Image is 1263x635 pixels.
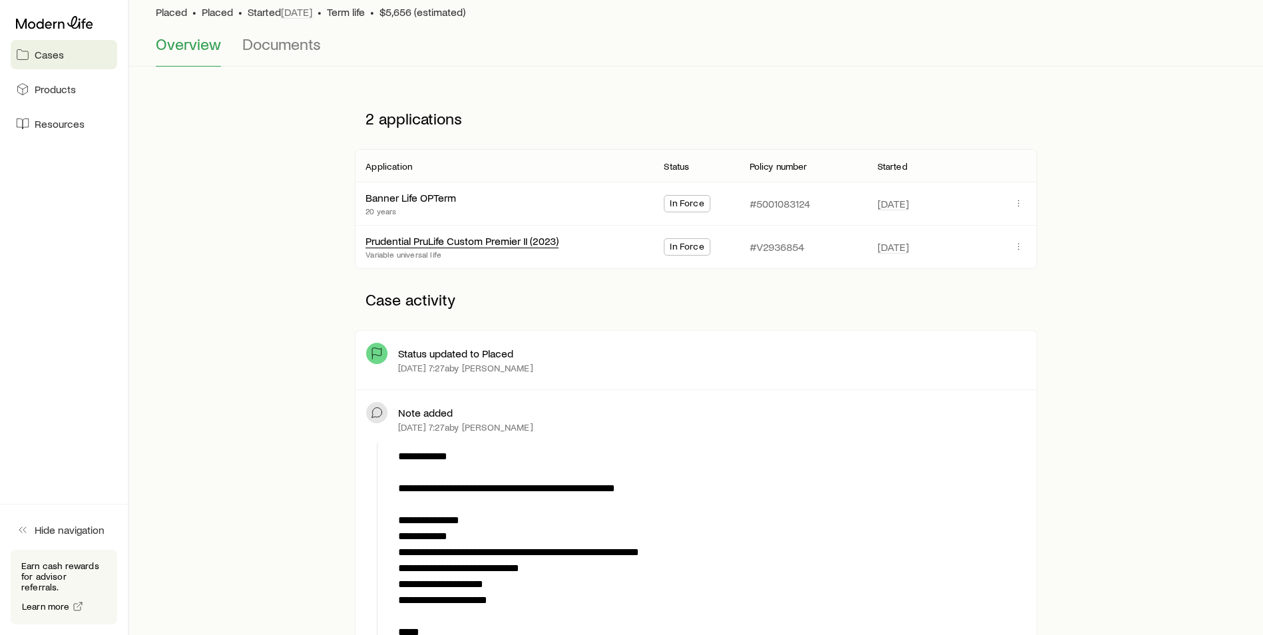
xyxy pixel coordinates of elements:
span: • [192,5,196,19]
p: [DATE] 7:27a by [PERSON_NAME] [398,422,533,433]
span: Documents [242,35,321,53]
span: • [238,5,242,19]
span: Term life [327,5,365,19]
span: Overview [156,35,221,53]
div: Case details tabs [156,35,1236,67]
span: [DATE] [281,5,312,19]
span: In Force [670,241,704,255]
p: 20 years [366,206,456,216]
a: Products [11,75,117,104]
a: Banner Life OPTerm [366,191,456,204]
p: [DATE] 7:27a by [PERSON_NAME] [398,363,533,373]
span: Learn more [22,602,70,611]
p: 2 applications [355,99,1037,138]
a: Prudential PruLife Custom Premier II (2023) [366,234,559,247]
span: • [370,5,374,19]
div: Banner Life OPTerm [366,191,456,205]
span: In Force [670,198,704,212]
p: Status updated to Placed [398,347,513,360]
p: Policy number [750,161,808,172]
span: $5,656 (estimated) [379,5,465,19]
p: #V2936854 [750,240,804,254]
a: Resources [11,109,117,138]
p: Started [878,161,907,172]
p: #5001083124 [750,197,810,210]
span: Hide navigation [35,523,105,536]
p: Status [664,161,689,172]
p: Case activity [355,280,1037,319]
a: Cases [11,40,117,69]
span: Cases [35,48,64,61]
span: Placed [202,5,233,19]
p: Placed [156,5,187,19]
p: Started [248,5,312,19]
p: Earn cash rewards for advisor referrals. [21,560,107,592]
span: • [318,5,322,19]
span: Products [35,83,76,96]
button: Hide navigation [11,515,117,544]
p: Variable universal life [366,249,559,260]
span: [DATE] [878,240,909,254]
p: Application [366,161,412,172]
span: [DATE] [878,197,909,210]
span: Resources [35,117,85,130]
div: Prudential PruLife Custom Premier II (2023) [366,234,559,248]
p: Note added [398,406,453,419]
div: Earn cash rewards for advisor referrals.Learn more [11,550,117,624]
